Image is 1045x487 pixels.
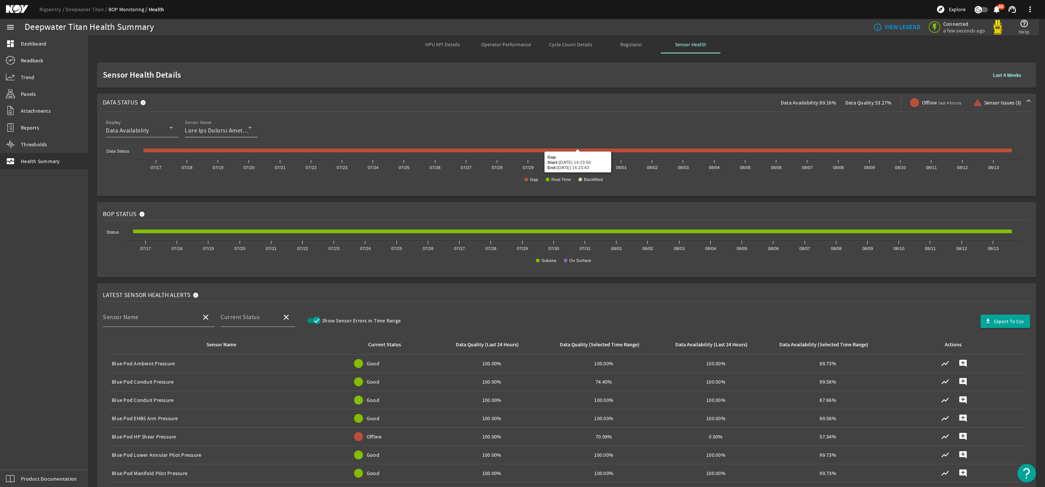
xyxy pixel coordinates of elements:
text: 07/27 [454,246,465,251]
text: 08/01 [611,246,622,251]
span: Sensor Issues (3) [984,99,1021,106]
mat-icon: notifications [992,5,1001,14]
div: 99.58% [775,415,881,422]
text: 07/27 [461,165,471,170]
text: 08/01 [616,165,626,170]
text: 08/06 [771,165,782,170]
a: Deepwater Titan [66,6,108,13]
text: 07/26 [423,246,433,251]
b: VIEW LEGEND [885,24,921,31]
div: 100.00% [551,360,657,367]
span: Dashboard [21,40,46,47]
text: Data Status [107,149,129,153]
div: 100.00% [439,360,545,367]
button: Sensor Issues (3) [970,96,1024,109]
mat-label: Current Status [221,313,260,321]
div: 100.00% [551,469,657,477]
span: Latest Sensor Health Alerts [103,291,190,299]
mat-icon: menu [6,23,15,32]
div: 100.00% [551,415,657,422]
text: 08/02 [647,165,658,170]
div: 100.00% [663,396,769,404]
div: Data Availability (Last 24 Hours) [675,341,748,349]
div: 0.00% [663,433,769,440]
span: Good [367,360,379,367]
mat-icon: add_comment [959,469,967,478]
div: 100.00% [439,469,545,477]
div: 100.00% [439,415,545,422]
text: 07/20 [234,246,245,251]
button: VIEW LEGEND [870,21,924,34]
div: 100.00% [551,451,657,459]
mat-icon: show_chart [941,469,950,478]
text: 07/24 [368,165,379,170]
div: Blue Pod EHBS Arm Pressure [112,415,340,422]
mat-icon: show_chart [941,396,950,405]
mat-icon: show_chart [941,359,950,368]
span: a few seconds ago [943,27,985,34]
div: Data Quality (Last 24 Hours) [439,341,542,349]
div: 100.00% [439,378,545,385]
text: 08/04 [709,165,720,170]
div: Data Quality (Selected Time Range) [551,341,654,349]
text: 07/17 [140,246,151,251]
span: Good [367,415,379,422]
text: On Surface [569,258,591,263]
span: Operator Performance [481,42,531,47]
text: 07/21 [275,165,285,170]
div: Data Availability (Selected Time Range) [775,341,878,349]
text: 07/30 [554,165,565,170]
span: Attachments [21,107,51,115]
div: Sensor Name [112,341,337,349]
text: 08/12 [956,246,967,251]
span: Health Summary [21,157,60,165]
div: Deepwater Titan Health Summary [25,24,154,31]
text: 08/11 [925,246,936,251]
span: Good [367,378,379,385]
mat-icon: show_chart [941,377,950,386]
text: 07/25 [391,246,402,251]
text: 07/28 [486,246,496,251]
span: Connected [943,21,985,27]
div: 100.00% [551,396,657,404]
div: 67.66% [775,396,881,404]
span: 53.27% [875,99,892,106]
label: Show Sensor Errors in Time Range [321,317,401,324]
text: 07/21 [266,246,277,251]
mat-icon: close [282,313,291,322]
div: Blue Pod Manifold Pilot Pressure [112,469,340,477]
mat-icon: warning [973,98,979,107]
text: 08/10 [895,165,906,170]
span: Sensor Health [675,42,706,47]
div: Actions [945,341,962,349]
mat-icon: file_download [985,318,991,324]
div: Data Availability (Last 24 Hours) [663,341,766,349]
span: HPU KPI Details [425,42,460,47]
span: 89.16% [820,99,836,106]
text: Real Time [551,177,571,182]
div: 100.00% [663,415,769,422]
div: Data StatusData Availability:89.16%Data Quality:53.27%Offlinelast 4 hoursSensor Issues (3) [97,112,1036,196]
button: Open Resource Center [1017,464,1036,483]
span: Trend [21,74,34,81]
text: 08/05 [740,165,751,170]
text: 07/23 [329,246,340,251]
span: Thresholds [21,141,47,148]
text: 07/25 [399,165,410,170]
a: BOP Monitoring [108,6,149,13]
div: 100.00% [439,433,545,440]
div: Data Availability (Selected Time Range) [779,341,868,349]
mat-icon: show_chart [941,414,950,423]
mat-label: Sensor Name [185,120,212,125]
button: Export To Csv [981,315,1030,328]
text: 08/09 [864,165,875,170]
text: 08/07 [799,246,810,251]
mat-icon: show_chart [941,432,950,441]
span: Readback [21,57,43,64]
text: Subsea [542,258,556,263]
text: Status [107,230,119,234]
div: Current Status [368,341,401,349]
text: 08/11 [926,165,937,170]
mat-icon: add_comment [959,377,967,386]
div: 99.73% [775,360,881,367]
